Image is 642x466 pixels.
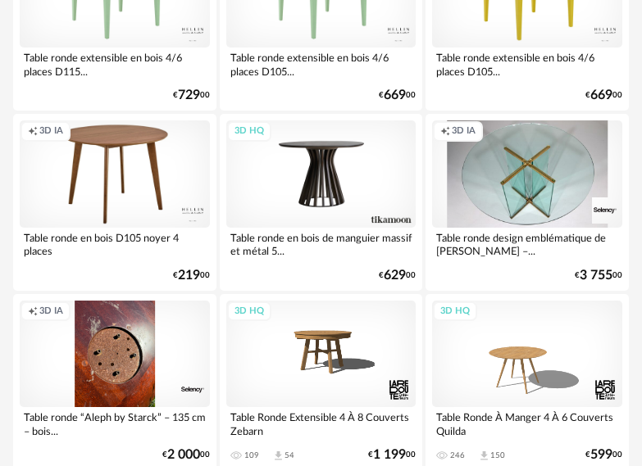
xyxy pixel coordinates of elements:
[227,121,271,142] div: 3D HQ
[20,407,210,440] div: Table ronde “Aleph by Starck” – 135 cm – bois...
[585,450,622,460] div: € 00
[28,305,38,318] span: Creation icon
[432,407,622,440] div: Table Ronde À Manger 4 À 6 Couverts Quilda
[432,228,622,260] div: Table ronde design emblématique de [PERSON_NAME] –...
[39,305,63,318] span: 3D IA
[244,450,259,460] div: 109
[39,125,63,138] span: 3D IA
[226,48,417,80] div: Table ronde extensible en bois 4/6 places D105...
[178,270,200,281] span: 219
[575,270,622,281] div: € 00
[379,270,416,281] div: € 00
[13,114,216,290] a: Creation icon 3D IA Table ronde en bois D105 noyer 4 places €21900
[384,90,406,101] span: 669
[580,270,612,281] span: 3 755
[173,270,210,281] div: € 00
[379,90,416,101] div: € 00
[590,450,612,460] span: 599
[178,90,200,101] span: 729
[426,114,629,290] a: Creation icon 3D IA Table ronde design emblématique de [PERSON_NAME] –... €3 75500
[272,450,285,462] span: Download icon
[440,125,450,138] span: Creation icon
[368,450,416,460] div: € 00
[452,125,476,138] span: 3D IA
[490,450,505,460] div: 150
[226,228,417,260] div: Table ronde en bois de manguier massif et métal 5...
[227,301,271,322] div: 3D HQ
[585,90,622,101] div: € 00
[226,407,417,440] div: Table Ronde Extensible 4 À 8 Couverts Zebarn
[373,450,406,460] span: 1 199
[285,450,294,460] div: 54
[167,450,200,460] span: 2 000
[384,270,406,281] span: 629
[173,90,210,101] div: € 00
[28,125,38,138] span: Creation icon
[220,114,423,290] a: 3D HQ Table ronde en bois de manguier massif et métal 5... €62900
[478,450,490,462] span: Download icon
[590,90,612,101] span: 669
[432,48,622,80] div: Table ronde extensible en bois 4/6 places D105...
[20,48,210,80] div: Table ronde extensible en bois 4/6 places D115...
[20,228,210,260] div: Table ronde en bois D105 noyer 4 places
[162,450,210,460] div: € 00
[450,450,465,460] div: 246
[433,301,477,322] div: 3D HQ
